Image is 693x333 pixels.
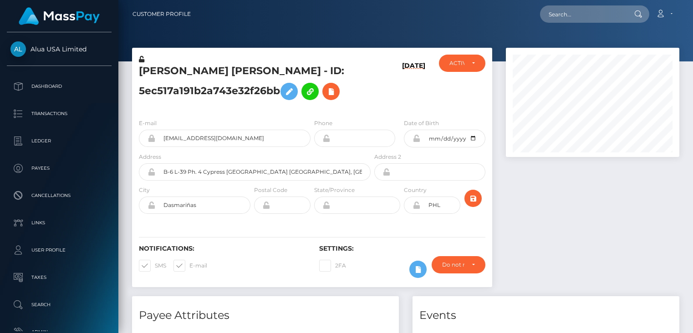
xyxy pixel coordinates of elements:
h5: [PERSON_NAME] [PERSON_NAME] - ID: 5ec517a191b2a743e32f26bb [139,64,366,105]
div: ACTIVE [449,60,464,67]
a: Customer Profile [132,5,191,24]
h6: [DATE] [402,62,425,108]
a: User Profile [7,239,112,262]
label: Country [404,186,427,194]
label: E-mail [139,119,157,127]
label: 2FA [319,260,346,272]
h6: Settings: [319,245,486,252]
p: User Profile [10,243,108,257]
h6: Notifications: [139,245,306,252]
span: Alua USA Limited [7,45,112,53]
img: MassPay Logo [19,7,100,25]
p: Cancellations [10,189,108,202]
label: Address [139,153,161,161]
label: Phone [314,119,332,127]
label: E-mail [173,260,207,272]
p: Transactions [10,107,108,121]
button: Do not require [432,256,485,273]
a: Cancellations [7,184,112,207]
input: Search... [540,5,626,23]
label: Date of Birth [404,119,439,127]
label: SMS [139,260,166,272]
a: Search [7,293,112,316]
p: Ledger [10,134,108,148]
label: Postal Code [254,186,287,194]
p: Taxes [10,271,108,284]
a: Taxes [7,266,112,289]
h4: Payee Attributes [139,308,392,323]
a: Ledger [7,130,112,152]
p: Links [10,216,108,230]
p: Search [10,298,108,312]
a: Dashboard [7,75,112,98]
button: ACTIVE [439,55,485,72]
label: City [139,186,150,194]
img: Alua USA Limited [10,41,26,57]
a: Links [7,212,112,234]
div: Do not require [442,261,464,268]
a: Transactions [7,102,112,125]
label: State/Province [314,186,355,194]
h4: Events [419,308,673,323]
label: Address 2 [374,153,401,161]
p: Payees [10,161,108,175]
p: Dashboard [10,80,108,93]
a: Payees [7,157,112,180]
